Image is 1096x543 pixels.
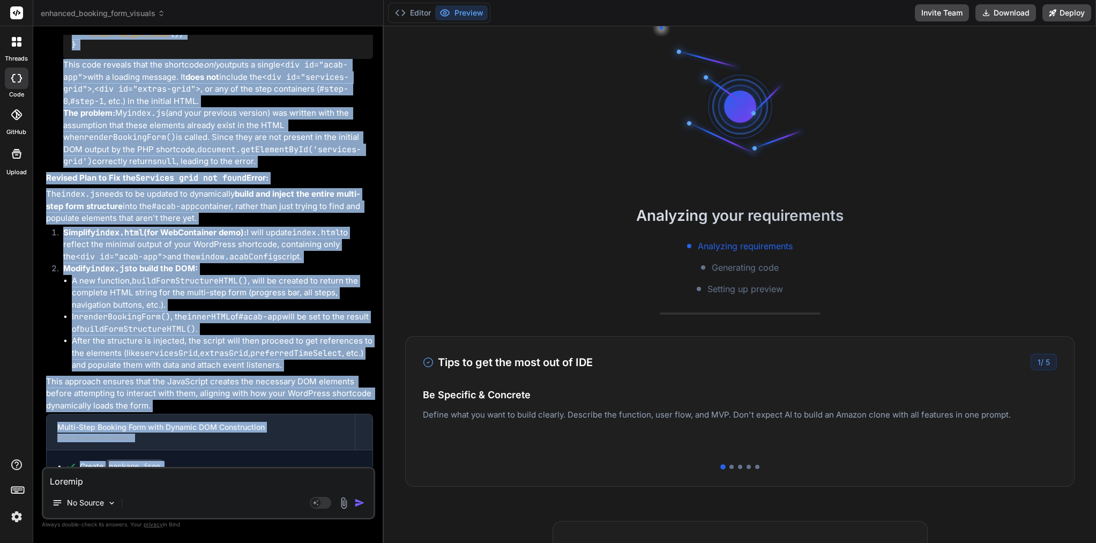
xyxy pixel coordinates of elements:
[200,348,248,359] code: extrasGrid
[5,54,28,63] label: threads
[975,4,1036,21] button: Download
[42,519,375,530] p: Always double-check its answers. Your in Bind
[63,263,198,273] strong: Modify to build the DOM:
[1038,358,1041,367] span: 1
[72,335,373,371] li: After the structure is injected, the script will then proceed to get references to the elements (...
[915,4,969,21] button: Invite Team
[1046,358,1050,367] span: 5
[187,311,230,322] code: innerHTML
[46,173,269,183] strong: Revised Plan to Fix the Error:
[91,263,129,274] code: index.js
[9,90,24,99] label: code
[46,188,373,225] p: The needs to be updated to dynamically into the container, rather than just trying to find and po...
[8,508,26,526] img: settings
[63,108,115,118] strong: The problem:
[238,311,282,322] code: #acab-app
[1031,354,1057,370] div: /
[423,354,593,370] h3: Tips to get the most out of IDE
[712,261,779,274] span: Generating code
[72,311,373,335] li: In , the of will be set to the result of .
[46,189,360,211] strong: build and inject the entire multi-step form structure
[41,8,165,19] span: enhanced_booking_form_visuals
[144,521,163,527] span: privacy
[76,251,167,262] code: <div id="acab-app">
[61,189,100,199] code: index.js
[391,5,435,20] button: Editor
[204,59,220,70] em: only
[55,227,373,263] li: I will update to reflect the minimal output of your WordPress shortcode, containing only the and ...
[698,240,793,252] span: Analyzing requirements
[292,227,340,238] code: index.html
[338,497,350,509] img: attachment
[106,459,163,473] code: package.json
[80,324,196,334] code: buildFormStructureHTML()
[63,59,373,107] p: This code reveals that the shortcode outputs a single with a loading message. It include the , , ...
[157,156,176,167] code: null
[63,59,348,83] code: <div id="acab-app">
[384,204,1096,227] h2: Analyzing your requirements
[57,434,344,442] div: Click to open Workbench
[57,422,344,433] div: Multi-Step Booking Form with Dynamic DOM Construction
[63,144,361,167] code: document.getElementById('services-grid')
[423,388,1057,402] h4: Be Specific & Concrete
[94,84,200,94] code: <div id="extras-grid">
[250,348,342,359] code: preferredTimeSelect
[354,497,365,508] img: icon
[6,128,26,137] label: GitHub
[70,96,104,107] code: #step-1
[435,5,488,20] button: Preview
[6,168,27,177] label: Upload
[132,276,248,286] code: buildFormStructureHTML()
[46,376,373,412] p: This approach ensures that the JavaScript creates the necessary DOM elements before attempting to...
[84,132,176,143] code: renderBookingForm()
[63,107,373,168] p: My (and your previous version) was written with the assumption that these elements already exist ...
[107,499,116,508] img: Pick Models
[63,84,348,107] code: #step-0
[140,348,198,359] code: servicesGrid
[152,201,195,212] code: #acab-app
[47,414,355,450] button: Multi-Step Booking Form with Dynamic DOM ConstructionClick to open Workbench
[707,282,783,295] span: Setting up preview
[1042,4,1091,21] button: Deploy
[196,251,278,262] code: window.acabConfig
[67,497,104,508] p: No Source
[79,311,170,322] code: renderBookingForm()
[63,227,247,237] strong: Simplify (for WebContainer demo):
[136,173,247,183] code: Services grid not found
[127,108,166,118] code: index.js
[185,72,219,82] strong: does not
[72,275,373,311] li: A new function, , will be created to return the complete HTML string for the multi-step form (pro...
[80,461,163,472] div: Create
[95,227,144,238] code: index.html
